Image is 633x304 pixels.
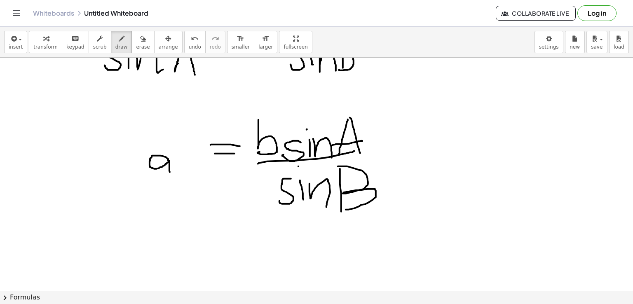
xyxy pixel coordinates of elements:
[577,5,617,21] button: Log in
[191,34,199,44] i: undo
[66,44,84,50] span: keypad
[205,31,225,53] button: redoredo
[184,31,206,53] button: undoundo
[211,34,219,44] i: redo
[33,44,58,50] span: transform
[154,31,183,53] button: arrange
[71,34,79,44] i: keyboard
[258,44,273,50] span: larger
[62,31,89,53] button: keyboardkeypad
[159,44,178,50] span: arrange
[10,7,23,20] button: Toggle navigation
[496,6,576,21] button: Collaborate Live
[284,44,307,50] span: fullscreen
[227,31,254,53] button: format_sizesmaller
[93,44,107,50] span: scrub
[535,31,563,53] button: settings
[591,44,603,50] span: save
[131,31,154,53] button: erase
[111,31,132,53] button: draw
[4,31,27,53] button: insert
[9,44,23,50] span: insert
[189,44,201,50] span: undo
[33,9,74,17] a: Whiteboards
[586,31,607,53] button: save
[89,31,111,53] button: scrub
[279,31,312,53] button: fullscreen
[609,31,629,53] button: load
[503,9,569,17] span: Collaborate Live
[237,34,244,44] i: format_size
[29,31,62,53] button: transform
[614,44,624,50] span: load
[570,44,580,50] span: new
[210,44,221,50] span: redo
[136,44,150,50] span: erase
[565,31,585,53] button: new
[115,44,128,50] span: draw
[539,44,559,50] span: settings
[254,31,277,53] button: format_sizelarger
[232,44,250,50] span: smaller
[262,34,270,44] i: format_size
